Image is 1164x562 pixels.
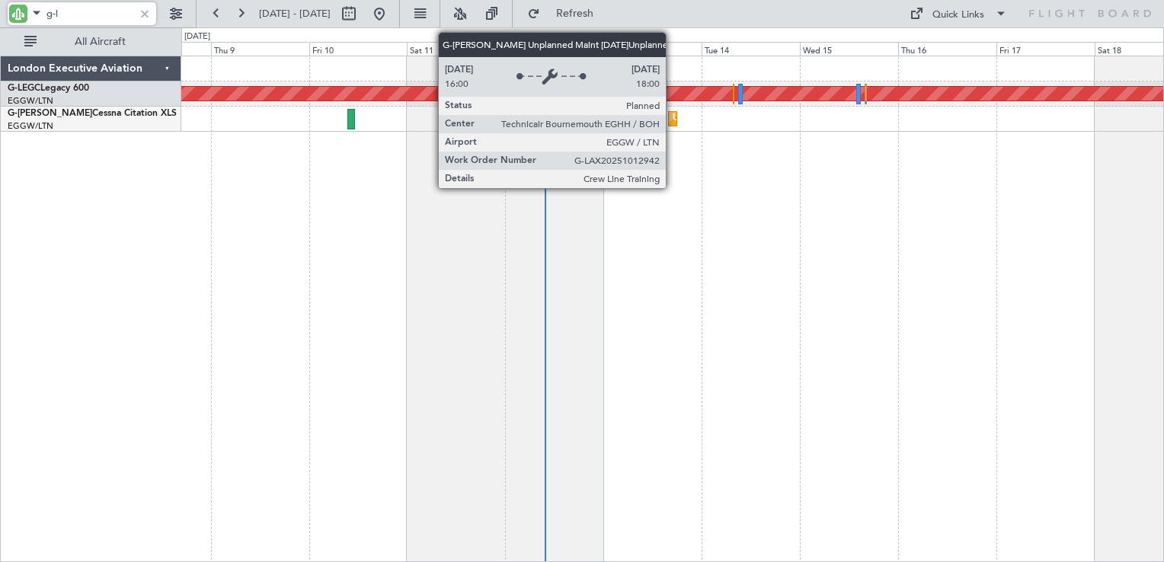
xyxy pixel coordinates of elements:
[40,37,161,47] span: All Aircraft
[8,84,40,93] span: G-LEGC
[902,2,1015,26] button: Quick Links
[309,42,408,56] div: Fri 10
[407,42,505,56] div: Sat 11
[46,2,134,25] input: A/C (Reg. or Type)
[996,42,1095,56] div: Fri 17
[259,7,331,21] span: [DATE] - [DATE]
[932,8,984,23] div: Quick Links
[8,84,89,93] a: G-LEGCLegacy 600
[8,109,177,118] a: G-[PERSON_NAME]Cessna Citation XLS
[543,8,607,19] span: Refresh
[211,42,309,56] div: Thu 9
[8,109,92,118] span: G-[PERSON_NAME]
[603,42,702,56] div: Mon 13
[800,42,898,56] div: Wed 15
[520,2,612,26] button: Refresh
[673,107,923,130] div: Unplanned Maint [GEOGRAPHIC_DATA] ([GEOGRAPHIC_DATA])
[8,95,53,107] a: EGGW/LTN
[898,42,996,56] div: Thu 16
[505,42,603,56] div: Sun 12
[184,30,210,43] div: [DATE]
[8,120,53,132] a: EGGW/LTN
[17,30,165,54] button: All Aircraft
[702,42,800,56] div: Tue 14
